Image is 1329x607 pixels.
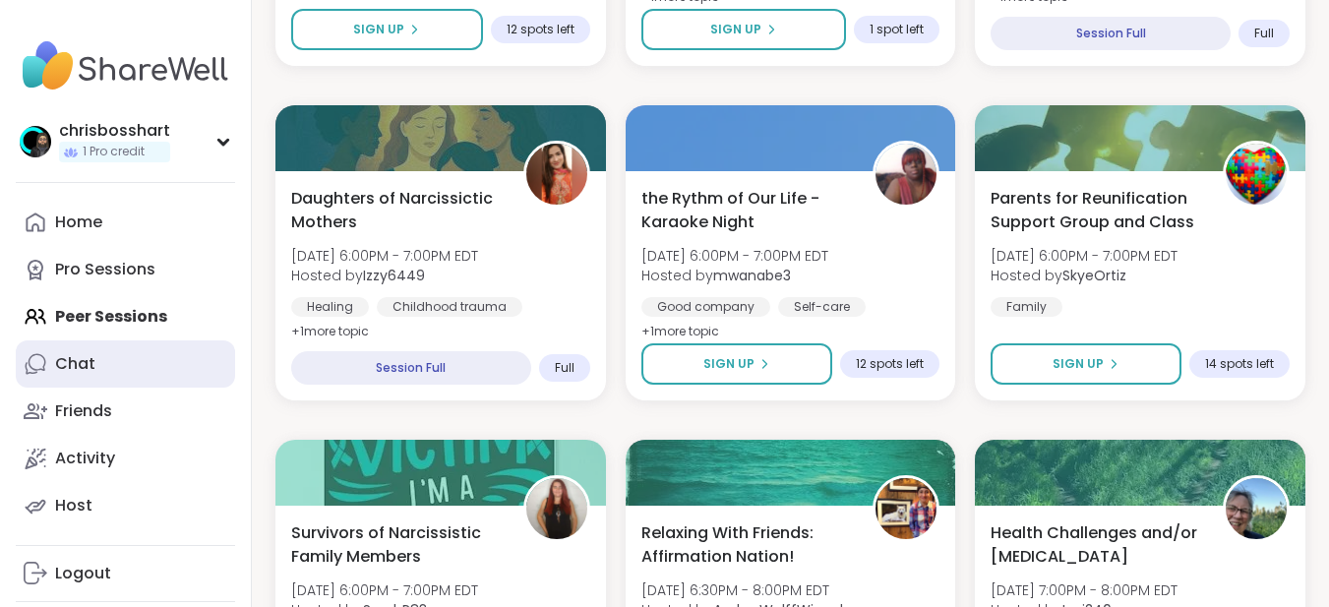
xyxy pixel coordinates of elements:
span: Parents for Reunification Support Group and Class [991,187,1201,234]
img: chrisbosshart [20,126,51,157]
span: Full [555,360,574,376]
div: Session Full [991,17,1231,50]
a: Pro Sessions [16,246,235,293]
div: Self-care [778,297,866,317]
span: 14 spots left [1205,356,1274,372]
span: Full [1254,26,1274,41]
img: SarahR83 [526,478,587,539]
span: 1 spot left [870,22,924,37]
div: Chat [55,353,95,375]
div: Healing [291,297,369,317]
div: Good company [641,297,770,317]
span: [DATE] 6:30PM - 8:00PM EDT [641,580,843,600]
img: Lori246 [1226,478,1287,539]
span: [DATE] 6:00PM - 7:00PM EDT [991,246,1178,266]
span: [DATE] 7:00PM - 8:00PM EDT [991,580,1178,600]
button: Sign Up [991,343,1181,385]
div: Session Full [291,351,531,385]
span: Hosted by [291,266,478,285]
b: Izzy6449 [363,266,425,285]
a: Chat [16,340,235,388]
span: the Rythm of Our Life - Karaoke Night [641,187,852,234]
div: Activity [55,448,115,469]
img: AmberWolffWizard [876,478,936,539]
span: Sign Up [353,21,404,38]
div: Childhood trauma [377,297,522,317]
div: Family [991,297,1062,317]
a: Logout [16,550,235,597]
button: Sign Up [641,343,833,385]
div: Home [55,212,102,233]
span: Hosted by [641,266,828,285]
span: Sign Up [710,21,761,38]
b: mwanabe3 [713,266,791,285]
span: 1 Pro credit [83,144,145,160]
span: Sign Up [703,355,755,373]
span: Health Challenges and/or [MEDICAL_DATA] [991,521,1201,569]
span: 12 spots left [507,22,574,37]
img: mwanabe3 [876,144,936,205]
div: chrisbosshart [59,120,170,142]
div: Friends [55,400,112,422]
span: Daughters of Narcissictic Mothers [291,187,502,234]
span: 12 spots left [856,356,924,372]
a: Friends [16,388,235,435]
div: Pro Sessions [55,259,155,280]
span: Sign Up [1053,355,1104,373]
a: Host [16,482,235,529]
span: [DATE] 6:00PM - 7:00PM EDT [641,246,828,266]
a: Activity [16,435,235,482]
img: SkyeOrtiz [1226,144,1287,205]
button: Sign Up [291,9,483,50]
img: ShareWell Nav Logo [16,31,235,100]
span: [DATE] 6:00PM - 7:00PM EDT [291,246,478,266]
a: Home [16,199,235,246]
div: Host [55,495,92,516]
img: Izzy6449 [526,144,587,205]
span: Survivors of Narcissistic Family Members [291,521,502,569]
span: [DATE] 6:00PM - 7:00PM EDT [291,580,478,600]
div: Logout [55,563,111,584]
b: SkyeOrtiz [1062,266,1126,285]
span: Hosted by [991,266,1178,285]
span: Relaxing With Friends: Affirmation Nation! [641,521,852,569]
button: Sign Up [641,9,847,50]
